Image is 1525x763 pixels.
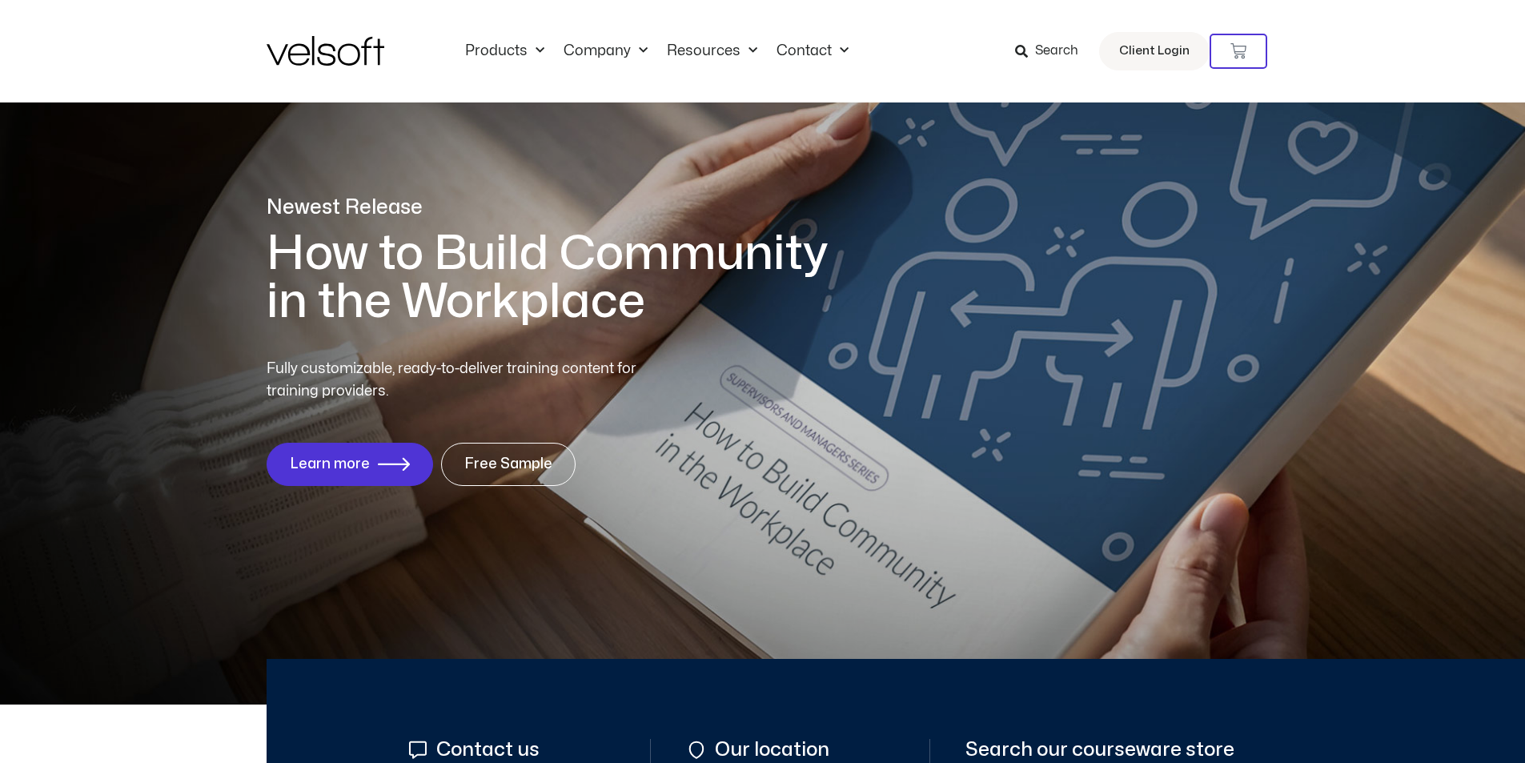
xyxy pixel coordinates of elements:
[267,36,384,66] img: Velsoft Training Materials
[767,42,858,60] a: ContactMenu Toggle
[711,739,829,761] span: Our location
[464,456,552,472] span: Free Sample
[455,42,554,60] a: ProductsMenu Toggle
[455,42,858,60] nav: Menu
[441,443,576,486] a: Free Sample
[1099,32,1210,70] a: Client Login
[1119,41,1190,62] span: Client Login
[267,358,665,403] p: Fully customizable, ready-to-deliver training content for training providers.
[267,443,433,486] a: Learn more
[290,456,370,472] span: Learn more
[554,42,657,60] a: CompanyMenu Toggle
[267,194,851,222] p: Newest Release
[1035,41,1078,62] span: Search
[657,42,767,60] a: ResourcesMenu Toggle
[432,739,540,761] span: Contact us
[965,739,1234,761] span: Search our courseware store
[1015,38,1090,65] a: Search
[267,230,851,326] h1: How to Build Community in the Workplace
